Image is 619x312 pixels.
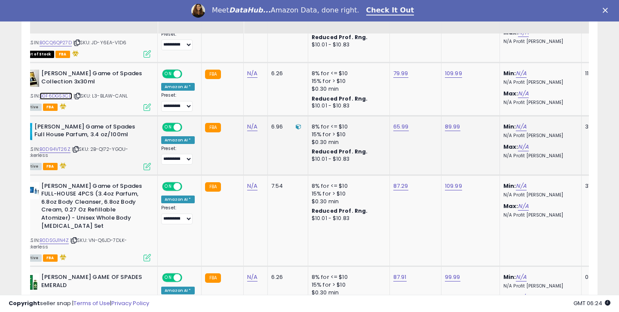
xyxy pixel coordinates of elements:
[312,215,383,222] div: $10.01 - $10.83
[163,183,174,190] span: ON
[22,273,39,291] img: 41ll42m6alL._SL40_.jpg
[271,123,301,131] div: 6.96
[445,122,460,131] a: 89.99
[247,273,257,281] a: N/A
[393,69,408,78] a: 79.99
[74,299,110,307] a: Terms of Use
[181,123,195,131] span: OFF
[366,6,414,15] a: Check It Out
[181,274,195,281] span: OFF
[43,104,58,111] span: FBA
[603,8,611,13] div: Close
[9,300,149,308] div: seller snap | |
[58,103,67,109] i: hazardous material
[205,273,221,283] small: FBA
[312,131,383,138] div: 15% for > $10
[22,237,127,250] span: | SKU: VN-Q6JD-7DLK-stickerless
[518,143,528,151] a: N/A
[503,283,575,289] p: N/A Profit [PERSON_NAME]
[393,122,409,131] a: 65.99
[585,70,612,77] div: 11
[22,182,39,199] img: 31WfQihOnTL._SL40_.jpg
[111,299,149,307] a: Privacy Policy
[312,123,383,131] div: 8% for <= $10
[205,182,221,192] small: FBA
[205,70,221,79] small: FBA
[247,182,257,190] a: N/A
[161,31,195,51] div: Preset:
[503,69,516,77] b: Min:
[312,156,383,163] div: $10.01 - $10.83
[393,182,408,190] a: 87.29
[503,202,518,210] b: Max:
[271,182,301,190] div: 7.54
[573,299,610,307] span: 2025-09-10 06:24 GMT
[585,182,612,190] div: 31
[503,28,518,37] b: Max:
[516,122,526,131] a: N/A
[229,6,271,14] i: DataHub...
[503,100,575,106] p: N/A Profit [PERSON_NAME]
[516,182,526,190] a: N/A
[181,183,195,190] span: OFF
[312,70,383,77] div: 8% for <= $10
[40,92,72,100] a: B0F6DGS3CD
[445,273,460,281] a: 99.99
[40,39,72,46] a: B0CQ6QP27D
[161,205,195,224] div: Preset:
[503,212,575,218] p: N/A Profit [PERSON_NAME]
[212,6,359,15] div: Meet Amazon Data, done right.
[74,92,128,99] span: | SKU: L3-BLAW-CANL
[503,273,516,281] b: Min:
[163,70,174,78] span: ON
[585,123,612,131] div: 307
[271,70,301,77] div: 6.26
[503,133,575,139] p: N/A Profit [PERSON_NAME]
[247,122,257,131] a: N/A
[40,237,69,244] a: B0DSGJ1N4Z
[55,51,70,58] span: FBA
[205,123,221,132] small: FBA
[585,273,612,281] div: 0
[34,123,139,141] b: [PERSON_NAME] Game of Spades Full House Parfum, 3.4 oz/100ml
[41,182,146,232] b: [PERSON_NAME] Game of Spades FULL-HOUSE 4PCS (3.4oz Parfum, 6.8oz Body Cleanser, 6.8oz Body Cream...
[22,163,42,170] span: All listings currently available for purchase on Amazon
[41,70,146,88] b: [PERSON_NAME] Game of Spades Collection 3x30ml
[312,198,383,205] div: $0.30 min
[161,136,195,144] div: Amazon AI *
[312,190,383,198] div: 15% for > $10
[312,207,368,214] b: Reduced Prof. Rng.
[503,192,575,198] p: N/A Profit [PERSON_NAME]
[518,202,528,211] a: N/A
[161,146,195,165] div: Preset:
[163,123,174,131] span: ON
[393,273,407,281] a: 87.91
[41,273,146,291] b: [PERSON_NAME] GAME OF SPADES EMERALD
[70,50,79,56] i: hazardous material
[312,102,383,110] div: $10.01 - $10.83
[312,85,383,93] div: $0.30 min
[271,273,301,281] div: 6.26
[518,89,528,98] a: N/A
[191,4,205,18] img: Profile image for Georgie
[161,196,195,203] div: Amazon AI *
[9,299,40,307] strong: Copyright
[22,123,151,169] div: ASIN:
[43,163,58,170] span: FBA
[58,254,67,260] i: hazardous material
[312,95,368,102] b: Reduced Prof. Rng.
[445,182,462,190] a: 109.99
[312,148,368,155] b: Reduced Prof. Rng.
[503,143,518,151] b: Max:
[503,182,516,190] b: Min:
[312,138,383,146] div: $0.30 min
[312,273,383,281] div: 8% for <= $10
[516,69,526,78] a: N/A
[247,69,257,78] a: N/A
[181,70,195,78] span: OFF
[503,39,575,45] p: N/A Profit [PERSON_NAME]
[22,51,54,58] span: All listings that are currently out of stock and unavailable for purchase on Amazon
[503,153,575,159] p: N/A Profit [PERSON_NAME]
[161,92,195,112] div: Preset:
[73,39,126,46] span: | SKU: JD-Y6EA-V1D6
